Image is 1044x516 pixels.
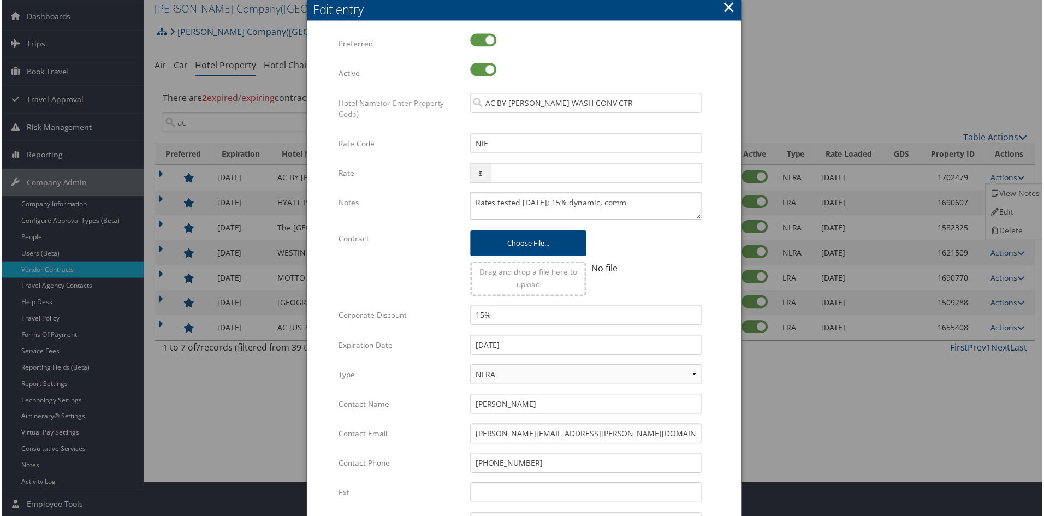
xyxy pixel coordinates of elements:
[338,134,462,155] label: Rate Code
[338,455,462,476] label: Contact Phone
[338,193,462,214] label: Notes
[338,34,462,55] label: Preferred
[470,164,489,184] span: $
[470,455,702,475] input: (___) ___-____
[338,395,462,416] label: Contact Name
[338,336,462,357] label: Expiration Date
[338,93,462,126] label: Hotel Name
[338,306,462,327] label: Corporate Discount
[592,263,618,275] span: No file
[338,366,462,387] label: Type
[338,164,462,185] label: Rate
[338,484,462,505] label: Ext
[338,98,444,120] span: (or Enter Property Code)
[312,1,742,18] div: Edit entry
[479,268,577,291] span: Drag and drop a file here to upload
[338,425,462,446] label: Contact Email
[338,229,462,250] label: Contract
[338,63,462,84] label: Active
